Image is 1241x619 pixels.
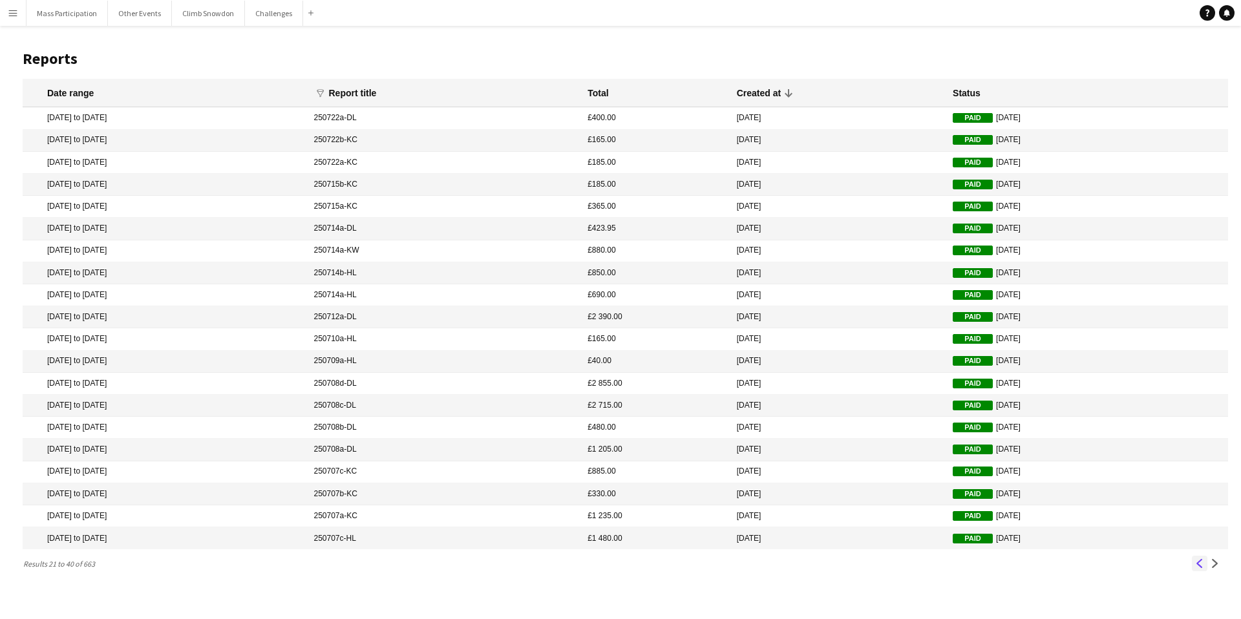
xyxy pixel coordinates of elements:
mat-cell: [DATE] [946,527,1228,549]
mat-cell: 250707b-KC [308,483,582,505]
mat-cell: [DATE] to [DATE] [23,439,308,461]
mat-cell: [DATE] to [DATE] [23,107,308,129]
mat-cell: 250708b-DL [308,417,582,439]
mat-cell: £165.00 [581,328,730,350]
mat-cell: [DATE] to [DATE] [23,174,308,196]
mat-cell: £40.00 [581,351,730,373]
mat-cell: £880.00 [581,240,730,262]
mat-cell: [DATE] to [DATE] [23,527,308,549]
mat-cell: £165.00 [581,130,730,152]
span: Paid [953,312,993,322]
span: Paid [953,423,993,432]
mat-cell: [DATE] [730,395,946,417]
mat-cell: £2 715.00 [581,395,730,417]
mat-cell: 250715a-KC [308,196,582,218]
mat-cell: [DATE] [946,373,1228,395]
mat-cell: [DATE] [730,130,946,152]
mat-cell: [DATE] [946,284,1228,306]
span: Paid [953,113,993,123]
mat-cell: [DATE] to [DATE] [23,218,308,240]
mat-cell: 250708d-DL [308,373,582,395]
mat-cell: 250714a-KW [308,240,582,262]
mat-cell: [DATE] [946,262,1228,284]
mat-cell: [DATE] [730,328,946,350]
mat-cell: [DATE] to [DATE] [23,306,308,328]
span: Paid [953,511,993,521]
div: Report title [329,87,388,99]
mat-cell: [DATE] [730,461,946,483]
mat-cell: [DATE] [730,262,946,284]
mat-cell: [DATE] [730,284,946,306]
mat-cell: [DATE] [730,351,946,373]
mat-cell: [DATE] to [DATE] [23,483,308,505]
span: Paid [953,158,993,167]
mat-cell: [DATE] [730,196,946,218]
div: Total [588,87,608,99]
span: Paid [953,401,993,410]
mat-cell: [DATE] to [DATE] [23,130,308,152]
span: Paid [953,135,993,145]
button: Challenges [245,1,303,26]
mat-cell: [DATE] [730,417,946,439]
h1: Reports [23,49,1228,68]
button: Climb Snowdon [172,1,245,26]
mat-cell: 250710a-HL [308,328,582,350]
mat-cell: [DATE] [730,483,946,505]
div: Created at [737,87,781,99]
mat-cell: 250707a-KC [308,505,582,527]
mat-cell: [DATE] to [DATE] [23,152,308,174]
div: Status [953,87,981,99]
mat-cell: £2 855.00 [581,373,730,395]
mat-cell: £480.00 [581,417,730,439]
span: Paid [953,379,993,388]
mat-cell: [DATE] [946,351,1228,373]
mat-cell: 250714b-HL [308,262,582,284]
mat-cell: 250707c-HL [308,527,582,549]
span: Paid [953,202,993,211]
mat-cell: £850.00 [581,262,730,284]
mat-cell: [DATE] [946,461,1228,483]
mat-cell: [DATE] [730,218,946,240]
mat-cell: [DATE] [946,306,1228,328]
span: Paid [953,268,993,278]
mat-cell: [DATE] [730,439,946,461]
span: Results 21 to 40 of 663 [23,559,100,569]
mat-cell: [DATE] [730,240,946,262]
mat-cell: £885.00 [581,461,730,483]
mat-cell: [DATE] [730,373,946,395]
mat-cell: 250722a-KC [308,152,582,174]
mat-cell: [DATE] [946,417,1228,439]
mat-cell: £2 390.00 [581,306,730,328]
mat-cell: [DATE] [946,240,1228,262]
span: Paid [953,290,993,300]
mat-cell: [DATE] [946,328,1228,350]
mat-cell: £1 205.00 [581,439,730,461]
mat-cell: [DATE] to [DATE] [23,461,308,483]
div: Date range [47,87,94,99]
mat-cell: [DATE] to [DATE] [23,262,308,284]
mat-cell: [DATE] [730,107,946,129]
span: Paid [953,489,993,499]
span: Paid [953,180,993,189]
div: Report title [329,87,377,99]
mat-cell: 250708a-DL [308,439,582,461]
mat-cell: [DATE] [946,505,1228,527]
mat-cell: 250707c-KC [308,461,582,483]
mat-cell: [DATE] [946,218,1228,240]
mat-cell: [DATE] to [DATE] [23,196,308,218]
mat-cell: [DATE] [946,174,1228,196]
mat-cell: [DATE] [946,196,1228,218]
mat-cell: [DATE] [946,483,1228,505]
mat-cell: [DATE] to [DATE] [23,505,308,527]
mat-cell: £1 235.00 [581,505,730,527]
mat-cell: £400.00 [581,107,730,129]
mat-cell: [DATE] [730,306,946,328]
mat-cell: £1 480.00 [581,527,730,549]
mat-cell: [DATE] to [DATE] [23,395,308,417]
mat-cell: £690.00 [581,284,730,306]
mat-cell: [DATE] to [DATE] [23,328,308,350]
span: Paid [953,334,993,344]
button: Mass Participation [27,1,108,26]
mat-cell: [DATE] [946,107,1228,129]
mat-cell: 250714a-HL [308,284,582,306]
